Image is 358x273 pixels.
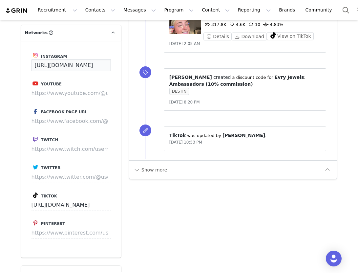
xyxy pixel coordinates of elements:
img: grin logo [5,8,28,14]
div: Open Intercom Messenger [326,251,342,266]
span: Youtube [41,82,62,86]
span: Instagram [41,54,67,59]
span: Pinterest [41,221,65,226]
p: ⁨ ⁩ ⁨ ⁩ a discount code for ⁨ ⁩: ⁨ ⁩ [169,74,321,88]
input: https://www.instagram.com/username [32,59,111,71]
button: Recruitment [34,3,81,17]
button: Messages [119,3,160,17]
input: https://www.youtube.com/@username [32,87,111,99]
a: Community [302,3,339,17]
input: https://www.twitter.com/@username [32,171,111,183]
span: [DATE] 8:20 PM [169,100,200,104]
span: TikTok [169,133,186,138]
span: [DATE] 10:53 PM [169,140,202,145]
span: [DATE] 2:05 AM [169,41,200,46]
span: Evry Jewels [275,75,304,80]
p: ⁨ ⁩ was updated by ⁨ ⁩. [169,132,321,139]
span: Twitter [41,166,61,170]
button: Download [232,33,267,40]
body: Rich Text Area. Press ALT-0 for help. [5,5,185,12]
span: Networks [25,30,48,36]
span: [PERSON_NAME] [169,75,212,80]
span: 4.83% [262,22,283,27]
span: Facebook Page URL [41,110,88,114]
span: 10 [247,22,261,27]
span: Ambassadors (10% commission) [169,81,253,87]
button: Program [160,3,198,17]
span: DESTIN [169,88,189,95]
button: Contacts [81,3,119,17]
button: Search [339,3,353,17]
input: https://www.facebook.com/@username [32,115,111,127]
span: Twitch [41,138,58,142]
input: https://www.twitch.com/username [32,143,111,155]
span: [PERSON_NAME] [222,133,265,138]
img: instagram.svg [33,53,38,58]
input: https://www.pinterest.com/username [32,227,111,239]
input: https://www.tiktok.com/@username [32,199,111,211]
button: Reporting [234,3,275,17]
button: View on TikTok [267,32,314,40]
a: Brands [275,3,301,17]
button: Content [198,3,234,17]
button: Details [203,33,232,40]
span: Tiktok [41,194,57,198]
span: 317.8K [203,22,226,27]
button: Show more [133,165,168,175]
a: View on TikTok [267,34,314,39]
span: 4.6K [228,22,245,27]
span: created [213,75,231,80]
